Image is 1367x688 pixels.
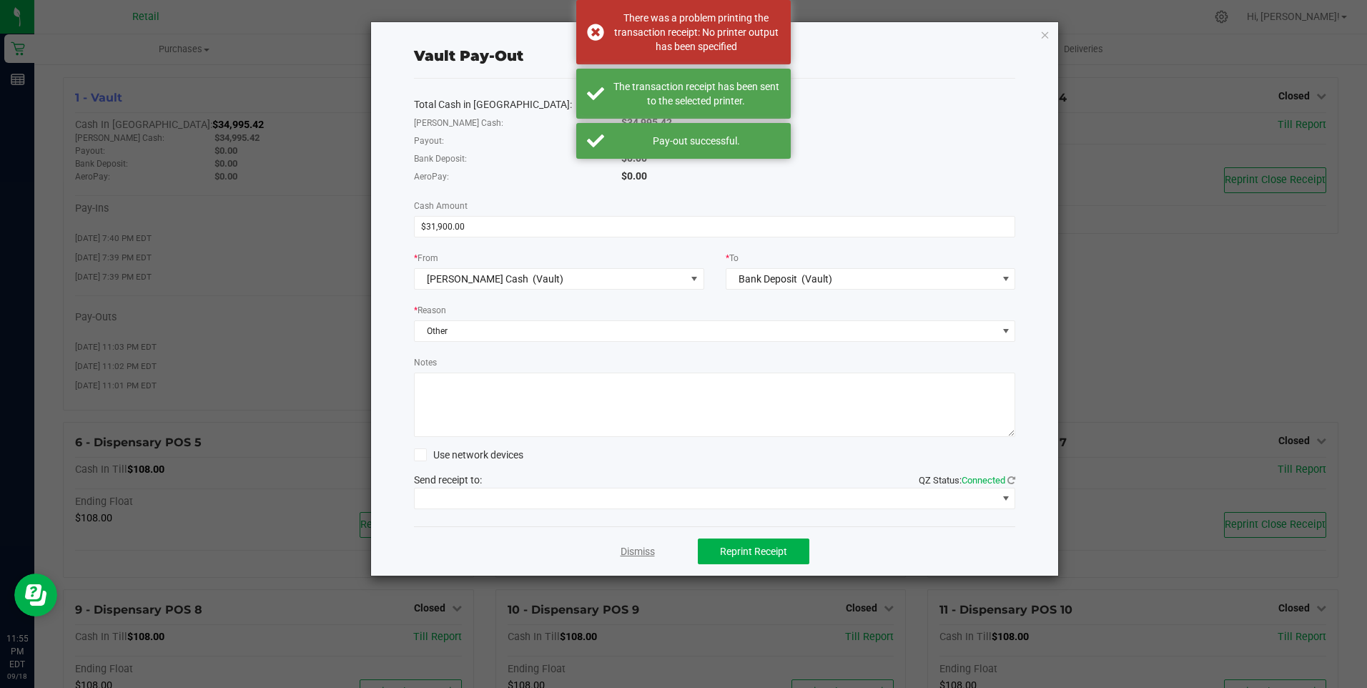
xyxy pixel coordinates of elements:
span: (Vault) [801,273,832,285]
span: QZ Status: [919,475,1015,486]
span: Payout: [414,136,444,146]
span: $34,995.42 [621,117,672,128]
iframe: Resource center [14,574,57,616]
span: $0.00 [621,170,647,182]
span: Bank Deposit [739,273,797,285]
span: [PERSON_NAME] Cash [427,273,528,285]
span: (Vault) [533,273,563,285]
span: AeroPay: [414,172,449,182]
span: Send receipt to: [414,474,482,486]
label: Reason [414,304,446,317]
label: From [414,252,438,265]
label: Use network devices [414,448,523,463]
span: [PERSON_NAME] Cash: [414,118,503,128]
label: Notes [414,356,437,369]
span: Connected [962,475,1005,486]
div: There was a problem printing the transaction receipt: No printer output has been specified [612,11,780,54]
button: Reprint Receipt [698,539,809,564]
div: Pay-out successful. [612,134,780,148]
span: Reprint Receipt [720,546,787,557]
a: Dismiss [621,544,655,559]
span: Bank Deposit: [414,154,467,164]
span: Cash Amount [414,201,468,211]
label: To [726,252,739,265]
div: Vault Pay-Out [414,45,523,67]
div: The transaction receipt has been sent to the selected printer. [612,79,780,108]
span: Total Cash in [GEOGRAPHIC_DATA]: [414,99,572,110]
span: Other [415,321,997,341]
